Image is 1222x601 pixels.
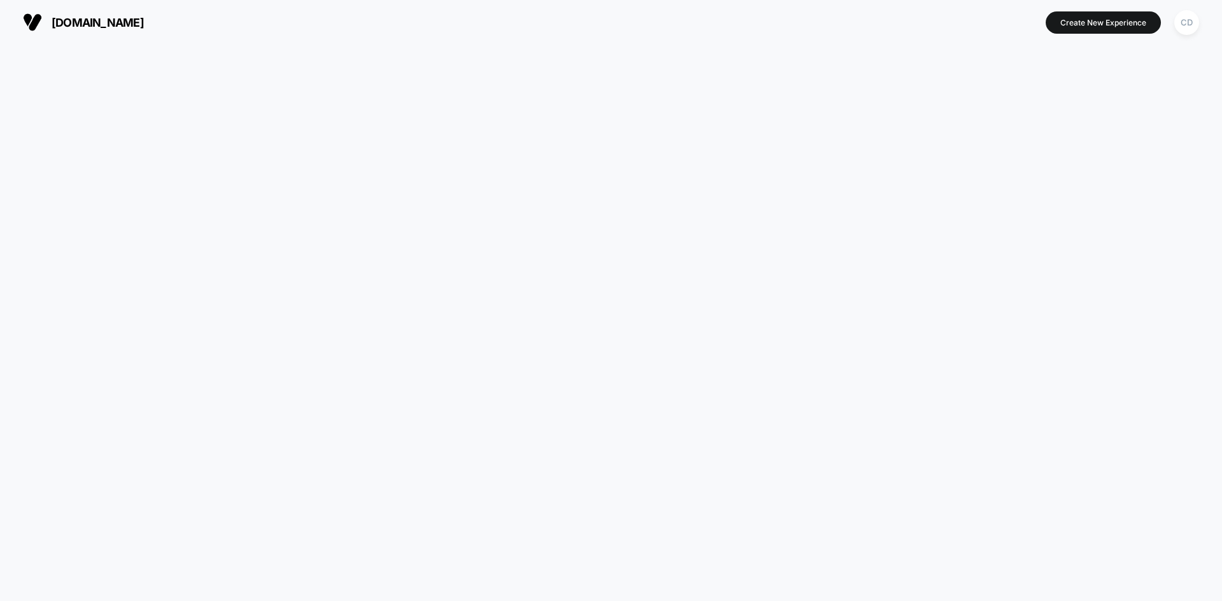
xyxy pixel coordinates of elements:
span: [DOMAIN_NAME] [52,16,144,29]
img: Visually logo [23,13,42,32]
button: CD [1170,10,1203,36]
div: CD [1174,10,1199,35]
button: Create New Experience [1046,11,1161,34]
button: [DOMAIN_NAME] [19,12,148,32]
